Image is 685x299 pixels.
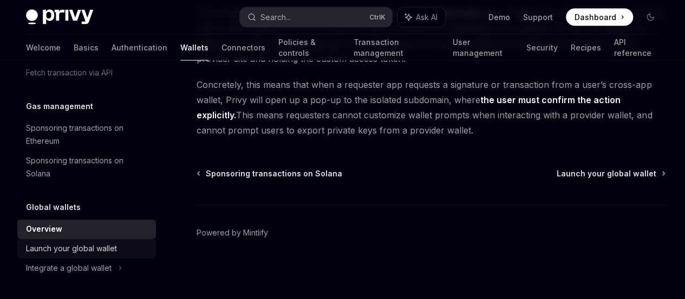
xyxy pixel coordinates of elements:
[17,219,156,239] a: Overview
[17,118,156,151] a: Sponsoring transactions on Ethereum
[260,11,291,24] div: Search...
[416,12,438,23] span: Ask AI
[26,222,62,236] div: Overview
[488,12,510,23] a: Demo
[26,262,112,275] div: Integrate a global wallet
[26,122,149,148] div: Sponsoring transactions on Ethereum
[557,168,656,179] span: Launch your global wallet
[278,35,341,61] a: Policies & controls
[26,201,81,214] h5: Global wallets
[74,35,99,61] a: Basics
[575,12,616,23] span: Dashboard
[26,35,61,61] a: Welcome
[17,151,156,183] a: Sponsoring transactions on Solana
[112,35,167,61] a: Authentication
[240,8,392,27] button: Search...CtrlK
[197,94,621,120] strong: the user must confirm the action explicitly.
[369,13,386,22] span: Ctrl K
[17,239,156,258] a: Launch your global wallet
[206,168,342,179] span: Sponsoring transactions on Solana
[180,35,208,61] a: Wallets
[570,35,601,61] a: Recipes
[26,10,93,25] img: dark logo
[221,35,265,61] a: Connectors
[523,12,553,23] a: Support
[566,9,633,26] a: Dashboard
[557,168,664,179] a: Launch your global wallet
[26,100,93,113] h5: Gas management
[614,35,659,61] a: API reference
[26,242,117,255] div: Launch your global wallet
[198,168,342,179] a: Sponsoring transactions on Solana
[397,8,445,27] button: Ask AI
[354,35,440,61] a: Transaction management
[642,9,659,26] button: Toggle dark mode
[526,35,557,61] a: Security
[197,77,666,138] span: Concretely, this means that when a requester app requests a signature or transaction from a user’...
[197,227,268,238] a: Powered by Mintlify
[26,154,149,180] div: Sponsoring transactions on Solana
[452,35,513,61] a: User management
